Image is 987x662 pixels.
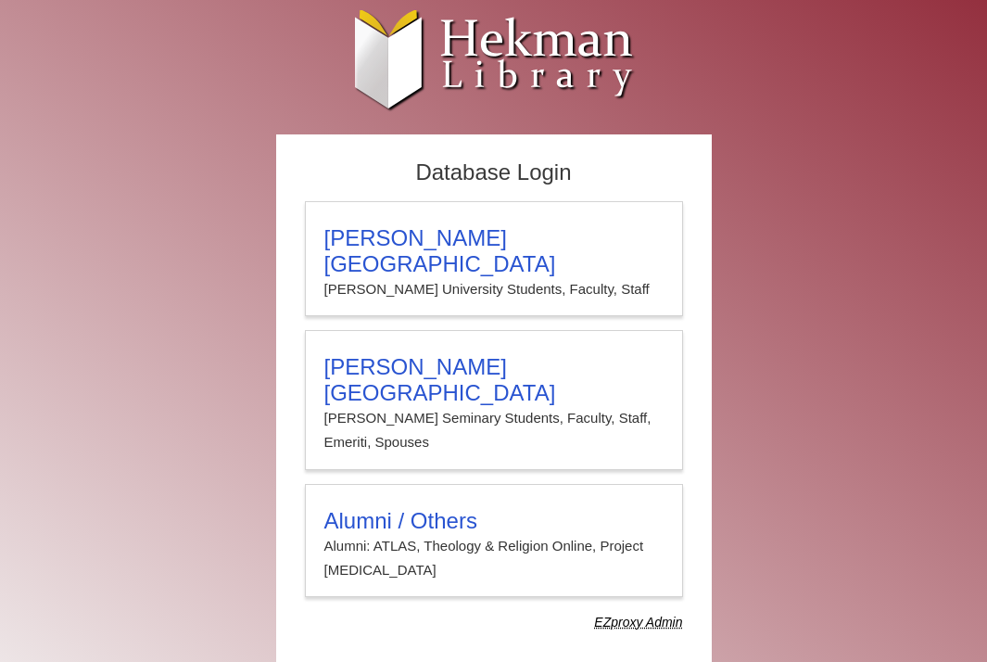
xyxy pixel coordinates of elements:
h3: [PERSON_NAME][GEOGRAPHIC_DATA] [324,354,664,406]
h2: Database Login [296,154,692,192]
summary: Alumni / OthersAlumni: ATLAS, Theology & Religion Online, Project [MEDICAL_DATA] [324,508,664,583]
a: [PERSON_NAME][GEOGRAPHIC_DATA][PERSON_NAME] Seminary Students, Faculty, Staff, Emeriti, Spouses [305,330,683,470]
h3: Alumni / Others [324,508,664,534]
p: [PERSON_NAME] University Students, Faculty, Staff [324,277,664,301]
p: [PERSON_NAME] Seminary Students, Faculty, Staff, Emeriti, Spouses [324,406,664,455]
a: [PERSON_NAME][GEOGRAPHIC_DATA][PERSON_NAME] University Students, Faculty, Staff [305,201,683,316]
p: Alumni: ATLAS, Theology & Religion Online, Project [MEDICAL_DATA] [324,534,664,583]
dfn: Use Alumni login [594,615,682,630]
h3: [PERSON_NAME][GEOGRAPHIC_DATA] [324,225,664,277]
